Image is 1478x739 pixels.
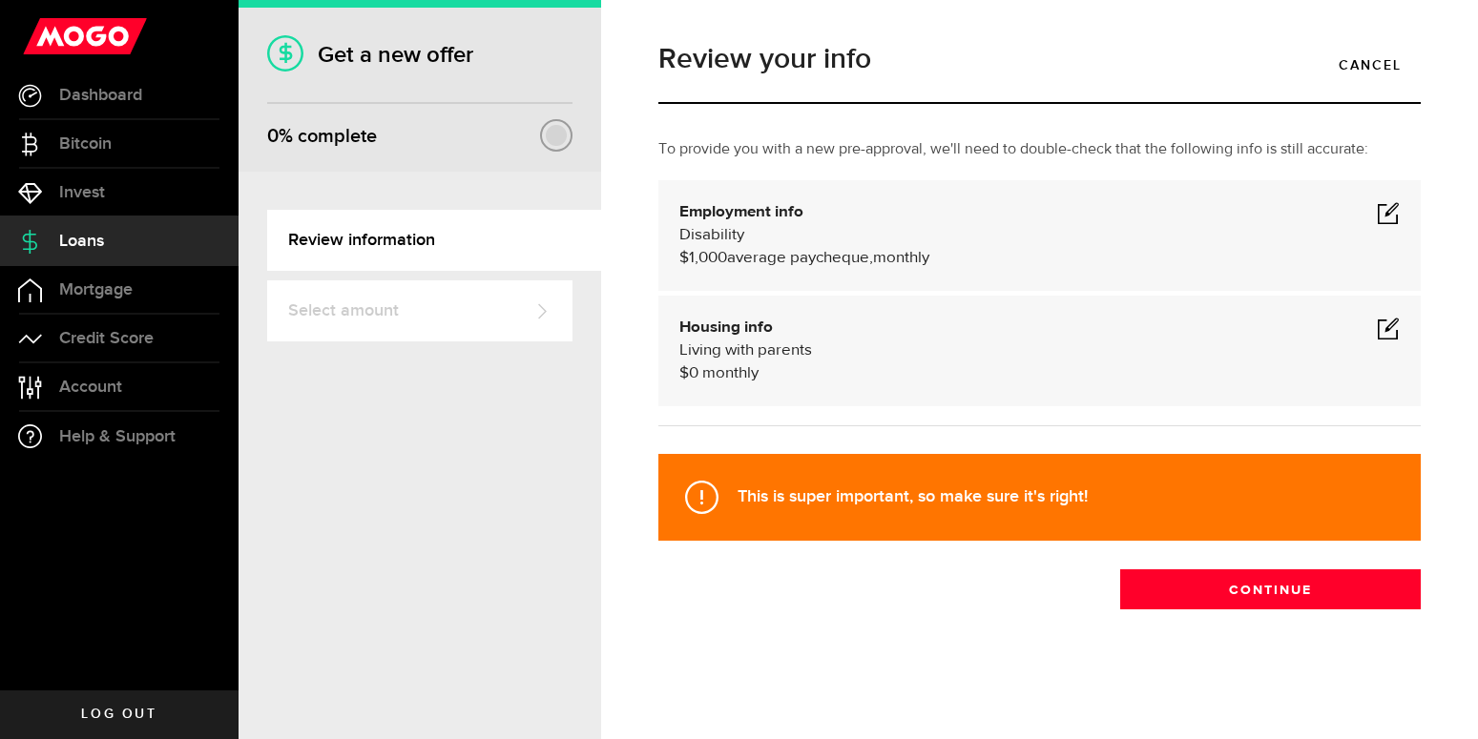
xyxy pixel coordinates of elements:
span: $ [679,365,689,381]
span: Credit Score [59,330,154,347]
span: Living with parents [679,342,812,359]
span: Invest [59,184,105,201]
span: Help & Support [59,428,176,445]
button: Continue [1120,569,1421,609]
p: To provide you with a new pre-approval, we'll need to double-check that the following info is sti... [658,138,1421,161]
span: Bitcoin [59,135,112,153]
a: Select amount [267,280,572,341]
span: Loans [59,233,104,250]
b: Employment info [679,204,803,220]
span: Dashboard [59,87,142,104]
h1: Get a new offer [267,41,572,69]
span: Disability [679,227,744,243]
a: Cancel [1320,45,1421,85]
strong: This is super important, so make sure it's right! [738,486,1088,506]
div: % complete [267,119,377,154]
span: monthly [873,250,929,266]
span: Mortgage [59,281,133,298]
span: Account [59,379,122,396]
span: average paycheque, [727,250,873,266]
a: Review information [267,210,601,271]
span: Log out [81,708,156,721]
b: Housing info [679,319,773,336]
span: 0 [267,125,279,148]
span: 0 [689,365,698,381]
button: Open LiveChat chat widget [15,8,73,65]
span: monthly [702,365,759,381]
h1: Review your info [658,45,1421,73]
span: $1,000 [679,250,727,266]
